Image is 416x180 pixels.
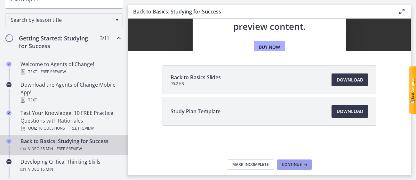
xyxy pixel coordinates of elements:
[57,145,82,153] span: Free preview
[254,41,285,54] a: Buy now
[100,34,109,42] span: 3 / 11
[337,107,363,115] span: Download
[19,34,97,50] h2: Getting Started: Studying for Success
[332,73,368,86] a: Download
[66,124,67,132] span: ·
[337,76,363,84] span: Download
[11,16,112,23] span: Search by lesson title
[20,166,120,173] div: Video
[277,159,312,170] button: Continue
[20,124,120,132] div: Quiz
[20,137,120,153] div: Back to Basics: Studying for Success
[20,68,120,76] div: Text
[133,8,388,15] h3: Back to Basics: Studying for Success
[171,107,220,115] span: Study Plan Template
[171,81,221,86] span: 95.2 KB
[20,145,120,153] div: Video
[20,96,120,104] div: Text
[6,110,12,116] i: Completed
[171,73,221,81] span: Back to Basics Slides
[135,7,148,15] button: Play Video: ctfdf6eqvn4c72r5t4t0.mp4
[203,6,336,33] h2: You have viewed all the free preview content.
[227,159,274,170] button: Mark Incomplete
[20,158,120,173] div: Developing Critical Thinking Skills
[137,22,142,32] div: Playbar
[282,162,302,167] span: Continue
[411,77,415,103] img: PxV2I3s+jv4f4+DBzMnBSs0AAAAAElFTkSuQmCC
[259,43,280,51] span: Buy now
[232,162,269,167] span: Mark Incomplete
[54,145,55,153] span: ·
[6,62,12,67] i: Completed
[5,13,123,26] div: Search by lesson title
[145,22,157,32] button: Show more buttons
[68,124,94,132] span: Free preview
[38,68,39,76] span: ·
[332,105,368,118] a: Download
[20,60,120,76] div: Welcome to Agents of Change!
[20,81,120,104] div: Download the Agents of Change Mobile App!
[20,109,120,132] div: Test Your Knowledge: 10 FREE Practice Questions with Rationales
[41,68,66,76] span: Free preview
[39,166,53,173] span: · 16 min
[37,124,65,132] span: · 10 Questions
[39,145,53,153] span: · 35 min
[6,139,12,144] i: Completed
